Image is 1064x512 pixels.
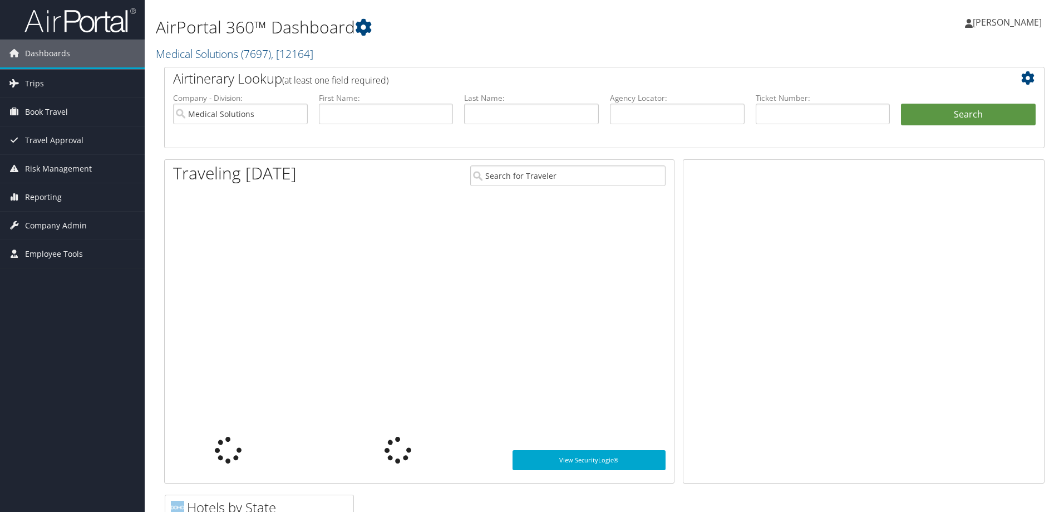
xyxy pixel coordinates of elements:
label: Company - Division: [173,92,308,104]
label: Ticket Number: [756,92,890,104]
a: [PERSON_NAME] [965,6,1053,39]
a: View SecurityLogic® [513,450,666,470]
span: Company Admin [25,212,87,240]
span: Employee Tools [25,240,83,268]
span: Book Travel [25,98,68,126]
span: [PERSON_NAME] [973,16,1042,28]
span: Trips [25,70,44,97]
h2: Airtinerary Lookup [173,69,962,88]
a: Medical Solutions [156,46,313,61]
h1: Traveling [DATE] [173,162,297,185]
span: ( 7697 ) [241,46,271,61]
label: First Name: [319,92,454,104]
label: Agency Locator: [610,92,745,104]
img: airportal-logo.png [24,7,136,33]
span: Travel Approval [25,126,83,154]
button: Search [901,104,1036,126]
label: Last Name: [464,92,599,104]
input: Search for Traveler [470,165,666,186]
h1: AirPortal 360™ Dashboard [156,16,754,39]
span: (at least one field required) [282,74,388,86]
span: Dashboards [25,40,70,67]
span: , [ 12164 ] [271,46,313,61]
span: Risk Management [25,155,92,183]
span: Reporting [25,183,62,211]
